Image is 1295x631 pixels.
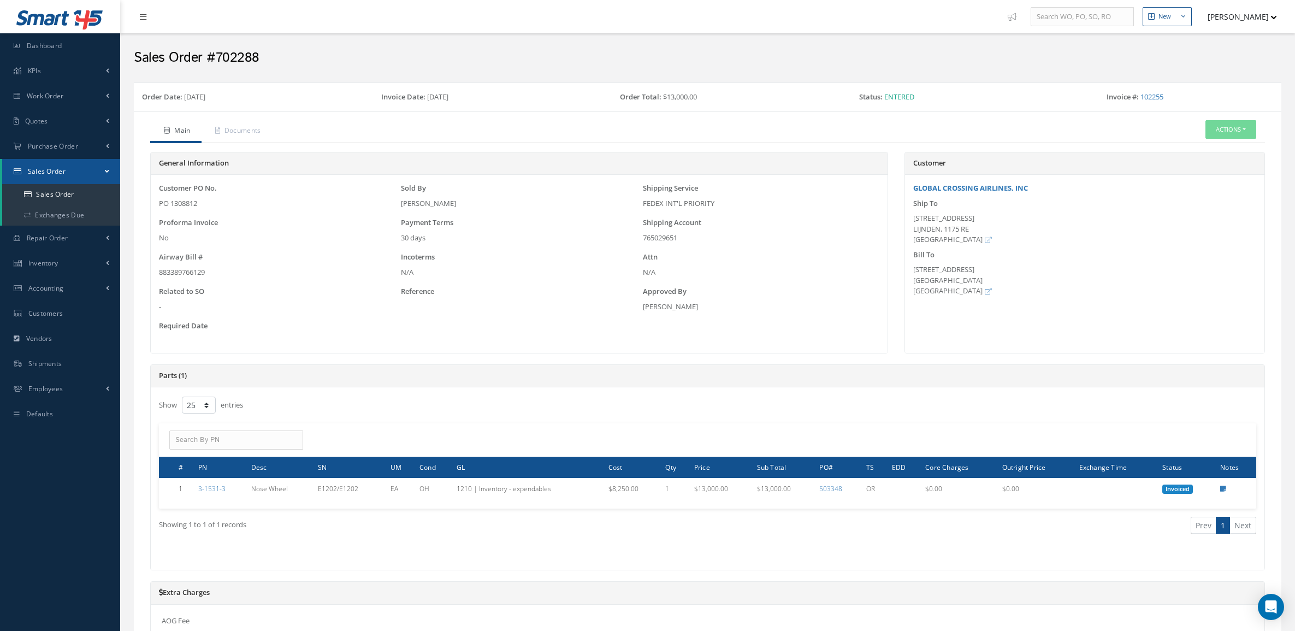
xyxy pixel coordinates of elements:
[925,462,968,472] span: Core Charges
[643,302,879,312] div: [PERSON_NAME]
[665,462,676,472] span: Qty
[620,92,661,103] label: Order Total:
[28,258,58,268] span: Inventory
[159,217,218,228] label: Proforma Invoice
[134,50,1281,66] h2: Sales Order #702288
[26,334,52,343] span: Vendors
[1158,12,1171,21] div: New
[159,371,1256,380] h5: Parts (1)
[757,484,791,493] span: $13,000.00
[150,120,202,143] a: Main
[159,267,395,278] div: 883389766129
[28,284,64,293] span: Accounting
[198,484,226,493] a: 3-1531-3
[862,478,888,500] td: OR
[162,616,190,627] label: AOG Fee
[643,286,687,297] label: Approved By
[694,462,710,472] span: Price
[663,92,697,102] span: $13,000.00
[27,41,62,50] span: Dashboard
[401,252,435,263] label: Incoterms
[819,462,833,472] span: PO#
[179,462,183,472] span: #
[401,183,426,194] label: Sold By
[925,484,942,493] span: $0.00
[159,159,879,168] h5: General Information
[28,66,41,75] span: KPIs
[27,233,68,243] span: Repair Order
[401,233,637,244] div: 30 days
[1079,462,1127,472] span: Exchange Time
[159,587,210,597] a: Extra Charges
[174,478,194,500] td: 1
[198,462,207,472] span: PN
[25,116,48,126] span: Quotes
[1140,92,1163,102] a: 102255
[1143,7,1192,26] button: New
[159,286,204,297] label: Related to SO
[202,120,272,143] a: Documents
[1216,517,1230,534] a: 1
[913,264,1256,297] div: [STREET_ADDRESS] [GEOGRAPHIC_DATA] [GEOGRAPHIC_DATA]
[1031,7,1134,27] input: Search WO, PO, SO, RO
[1205,120,1256,139] button: Actions
[169,431,303,450] input: Search By PN
[866,462,874,472] span: TS
[913,198,938,209] label: Ship To
[381,92,425,103] label: Invoice Date:
[159,252,203,263] label: Airway Bill #
[184,92,205,102] span: [DATE]
[913,213,1256,245] div: [STREET_ADDRESS] LIJNDEN, 1175 RE [GEOGRAPHIC_DATA]
[314,478,386,500] td: E1202/E1202
[28,141,78,151] span: Purchase Order
[892,462,906,472] span: EDD
[159,198,395,209] div: PO 1308812
[28,359,62,368] span: Shipments
[401,217,453,228] label: Payment Terms
[1162,462,1182,472] span: Status
[694,484,728,493] span: $13,000.00
[401,267,637,278] div: N/A
[913,250,935,261] label: Bill To
[457,484,551,493] span: 1210 | Inventory - expendables
[913,159,1256,168] h5: Customer
[401,286,434,297] label: Reference
[1220,462,1239,472] span: Notes
[159,302,161,311] span: -
[391,462,401,472] span: UM
[142,92,182,103] label: Order Date:
[419,462,436,472] span: Cond
[159,396,177,411] label: Show
[1258,594,1284,620] div: Open Intercom Messenger
[643,183,698,194] label: Shipping Service
[318,462,327,472] span: SN
[819,484,842,493] a: 503348
[251,462,267,472] span: Desc
[26,409,53,418] span: Defaults
[1162,485,1193,494] span: Invoiced
[159,233,395,244] div: No
[2,184,120,205] a: Sales Order
[27,91,64,101] span: Work Order
[159,321,208,332] label: Required Date
[643,217,701,228] label: Shipping Account
[2,159,120,184] a: Sales Order
[415,478,452,500] td: OH
[643,267,879,278] div: N/A
[757,462,787,472] span: Sub Total
[608,484,638,493] span: $8,250.00
[401,198,637,209] div: [PERSON_NAME]
[643,252,658,263] label: Attn
[457,462,465,472] span: GL
[28,309,63,318] span: Customers
[1002,484,1019,493] span: $0.00
[643,233,879,244] div: 765029651
[1107,92,1139,103] label: Invoice #:
[386,478,416,500] td: EA
[28,167,66,176] span: Sales Order
[2,205,120,226] a: Exchanges Due
[913,183,1028,193] a: GLOBAL CROSSING AIRLINES, INC
[28,384,63,393] span: Employees
[247,478,314,500] td: Nose Wheel
[221,396,243,411] label: entries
